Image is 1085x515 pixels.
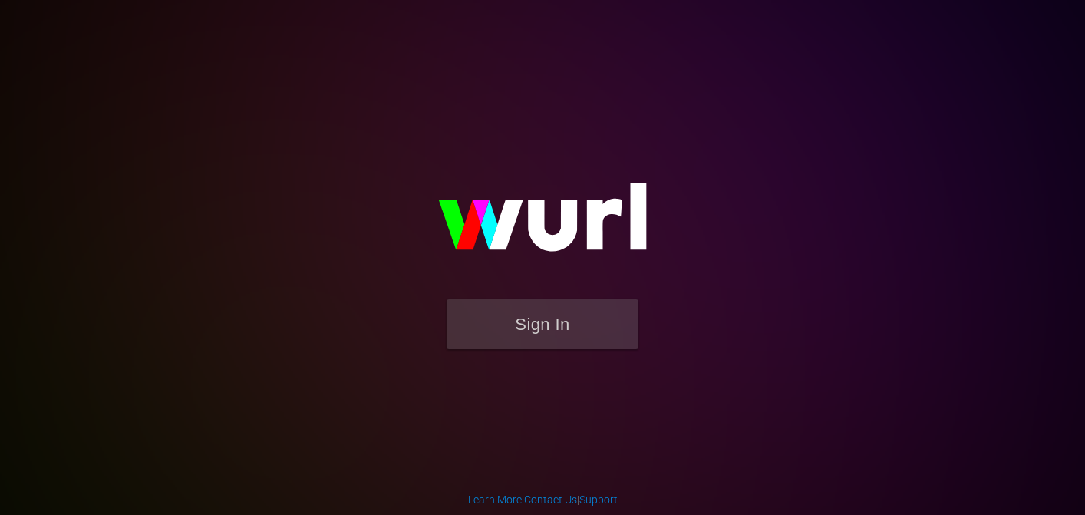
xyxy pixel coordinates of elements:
[579,494,618,506] a: Support
[389,150,696,299] img: wurl-logo-on-black-223613ac3d8ba8fe6dc639794a292ebdb59501304c7dfd60c99c58986ef67473.svg
[468,492,618,507] div: | |
[468,494,522,506] a: Learn More
[447,299,638,349] button: Sign In
[524,494,577,506] a: Contact Us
